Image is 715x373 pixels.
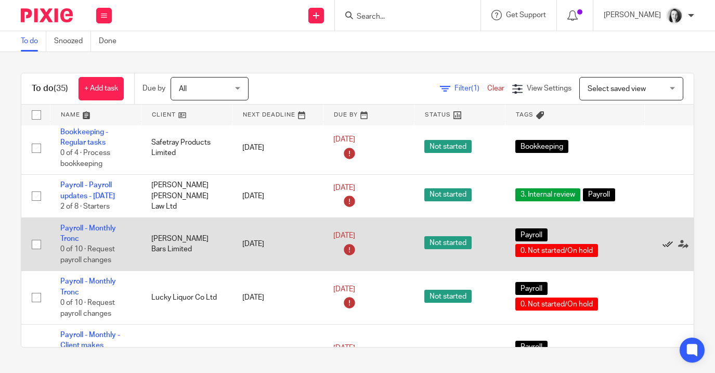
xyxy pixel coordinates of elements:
[32,83,68,94] h1: To do
[79,77,124,100] a: + Add task
[60,278,116,295] a: Payroll - Monthly Tronc
[471,85,479,92] span: (1)
[454,85,487,92] span: Filter
[60,203,110,210] span: 2 of 8 · Starters
[515,140,568,153] span: Bookkeeping
[141,217,232,271] td: [PERSON_NAME] Bars Limited
[179,85,187,93] span: All
[356,12,449,22] input: Search
[60,128,108,146] a: Bookkeeping - Regular tasks
[662,239,678,249] a: Mark as done
[232,175,323,217] td: [DATE]
[232,121,323,175] td: [DATE]
[515,188,580,201] span: 3. Internal review
[60,182,115,199] a: Payroll - Payroll updates - [DATE]
[515,341,548,354] span: Payroll
[515,282,548,295] span: Payroll
[527,85,571,92] span: View Settings
[60,299,115,317] span: 0 of 10 · Request payroll changes
[424,140,472,153] span: Not started
[516,112,534,118] span: Tags
[333,232,355,239] span: [DATE]
[424,236,472,249] span: Not started
[21,31,46,52] a: To do
[141,121,232,175] td: Safetray Products Limited
[141,175,232,217] td: [PERSON_NAME] [PERSON_NAME] Law Ltd
[232,271,323,325] td: [DATE]
[60,246,115,264] span: 0 of 10 · Request payroll changes
[232,217,323,271] td: [DATE]
[333,136,355,143] span: [DATE]
[54,84,68,93] span: (35)
[515,228,548,241] span: Payroll
[60,225,116,242] a: Payroll - Monthly Tronc
[588,85,646,93] span: Select saved view
[60,331,120,360] a: Payroll - Monthly - Client makes payments
[333,344,355,352] span: [DATE]
[487,85,504,92] a: Clear
[333,184,355,191] span: [DATE]
[21,8,73,22] img: Pixie
[60,149,110,168] span: 0 of 4 · Process bookkeeping
[424,290,472,303] span: Not started
[515,244,598,257] span: 0. Not started/On hold
[54,31,91,52] a: Snoozed
[141,271,232,325] td: Lucky Liquor Co Ltd
[99,31,124,52] a: Done
[666,7,683,24] img: T1JH8BBNX-UMG48CW64-d2649b4fbe26-512.png
[333,286,355,293] span: [DATE]
[424,188,472,201] span: Not started
[515,298,598,311] span: 0. Not started/On hold
[142,83,165,94] p: Due by
[583,188,615,201] span: Payroll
